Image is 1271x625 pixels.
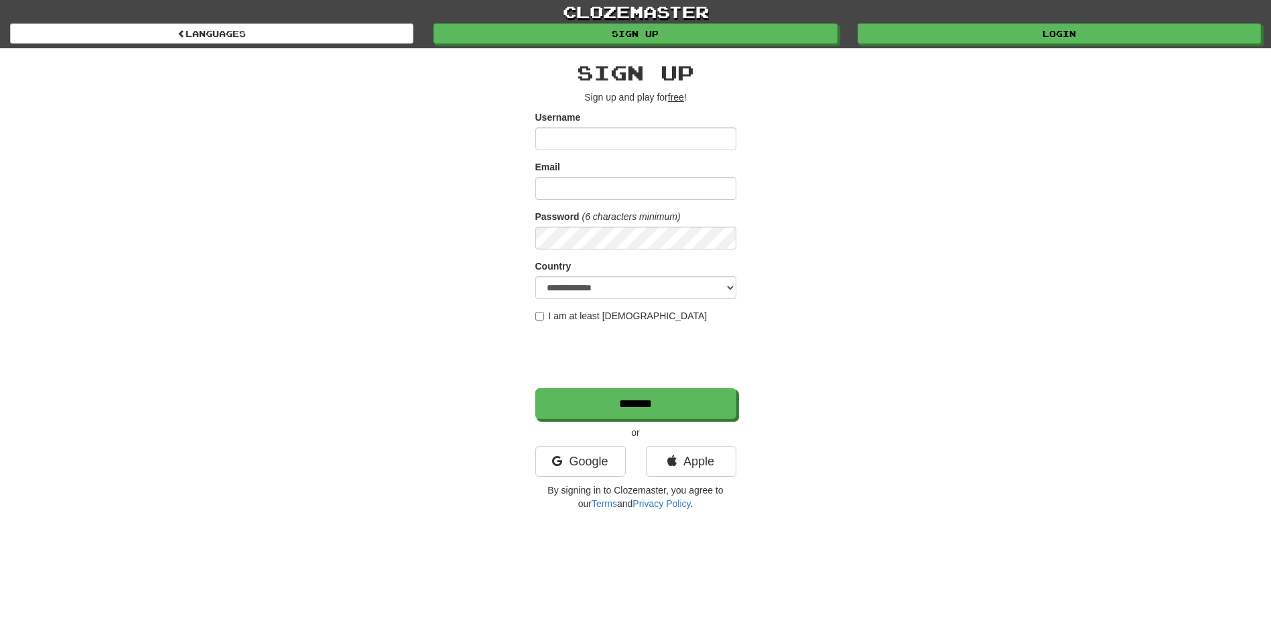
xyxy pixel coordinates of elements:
[535,111,581,124] label: Username
[646,446,736,477] a: Apple
[582,211,681,222] em: (6 characters minimum)
[433,23,837,44] a: Sign up
[10,23,413,44] a: Languages
[668,92,684,103] u: free
[535,484,736,510] p: By signing in to Clozemaster, you agree to our and .
[535,210,580,223] label: Password
[535,426,736,439] p: or
[535,160,560,174] label: Email
[535,329,739,382] iframe: reCAPTCHA
[632,498,690,509] a: Privacy Policy
[535,91,736,104] p: Sign up and play for !
[535,309,708,323] label: I am at least [DEMOGRAPHIC_DATA]
[535,62,736,84] h2: Sign up
[535,312,544,321] input: I am at least [DEMOGRAPHIC_DATA]
[592,498,617,509] a: Terms
[535,260,572,273] label: Country
[858,23,1261,44] a: Login
[535,446,626,477] a: Google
